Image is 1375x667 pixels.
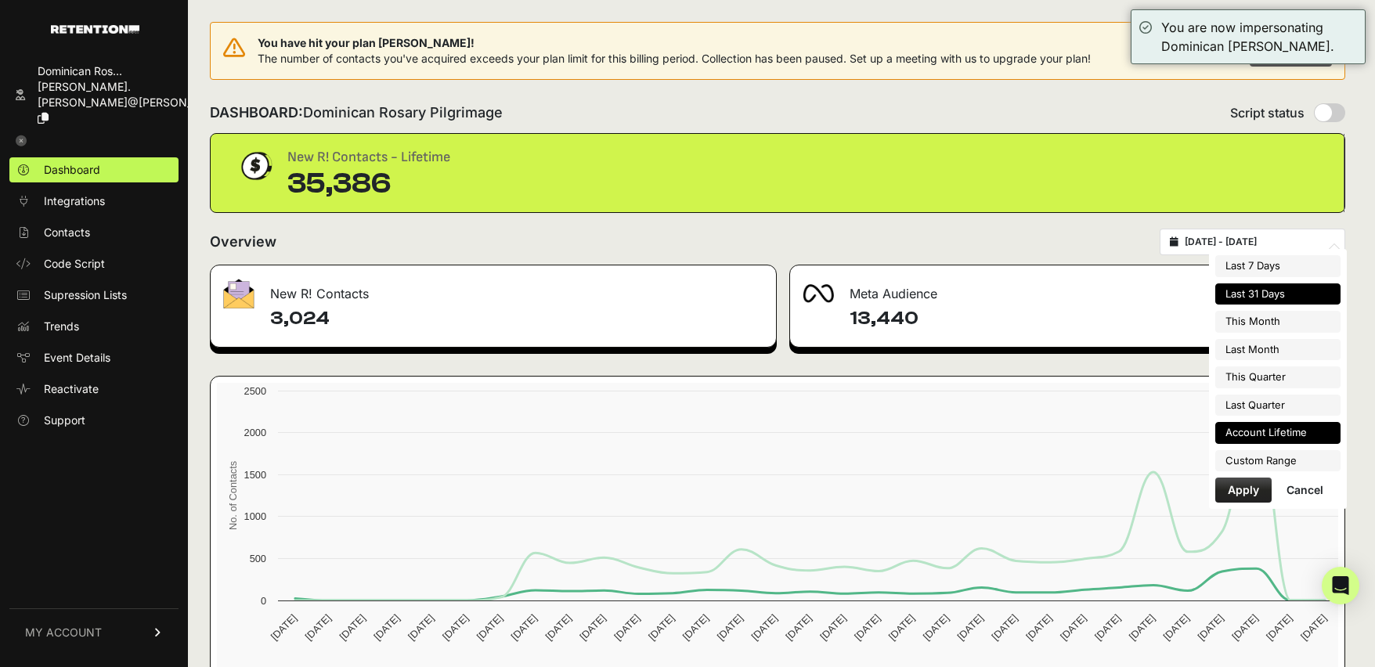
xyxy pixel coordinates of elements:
[244,385,266,397] text: 2500
[44,193,105,209] span: Integrations
[44,319,79,334] span: Trends
[51,25,139,34] img: Retention.com
[9,283,179,308] a: Supression Lists
[337,612,367,643] text: [DATE]
[1215,311,1341,333] li: This Month
[303,612,334,643] text: [DATE]
[9,377,179,402] a: Reactivate
[44,162,100,178] span: Dashboard
[9,408,179,433] a: Support
[44,287,127,303] span: Supression Lists
[1215,395,1341,416] li: Last Quarter
[790,265,1344,312] div: Meta Audience
[9,314,179,339] a: Trends
[223,279,254,308] img: fa-envelope-19ae18322b30453b285274b1b8af3d052b27d846a4fbe8435d1a52b978f639a2.png
[1215,366,1341,388] li: This Quarter
[1215,255,1341,277] li: Last 7 Days
[210,102,503,124] h2: DASHBOARD:
[1264,612,1294,643] text: [DATE]
[1215,450,1341,472] li: Custom Range
[1058,612,1088,643] text: [DATE]
[1215,283,1341,305] li: Last 31 Days
[1322,567,1359,604] div: Open Intercom Messenger
[1161,612,1192,643] text: [DATE]
[244,469,266,481] text: 1500
[749,612,780,643] text: [DATE]
[1023,612,1054,643] text: [DATE]
[509,612,540,643] text: [DATE]
[440,612,471,643] text: [DATE]
[44,225,90,240] span: Contacts
[646,612,677,643] text: [DATE]
[9,345,179,370] a: Event Details
[38,63,238,79] div: Dominican Ros...
[227,461,239,530] text: No. of Contacts
[287,168,450,200] div: 35,386
[886,612,917,643] text: [DATE]
[244,510,266,522] text: 1000
[9,59,179,131] a: Dominican Ros... [PERSON_NAME].[PERSON_NAME]@[PERSON_NAME]...
[44,256,105,272] span: Code Script
[989,612,1020,643] text: [DATE]
[44,413,85,428] span: Support
[850,306,1332,331] h4: 13,440
[852,612,882,643] text: [DATE]
[210,231,276,253] h2: Overview
[9,220,179,245] a: Contacts
[303,104,503,121] span: Dominican Rosary Pilgrimage
[1230,103,1305,122] span: Script status
[287,146,450,168] div: New R! Contacts - Lifetime
[258,35,1091,51] span: You have hit your plan [PERSON_NAME]!
[612,612,642,643] text: [DATE]
[680,612,711,643] text: [DATE]
[1298,612,1329,643] text: [DATE]
[406,612,436,643] text: [DATE]
[250,553,266,564] text: 500
[543,612,573,643] text: [DATE]
[9,251,179,276] a: Code Script
[1161,18,1357,56] div: You are now impersonating Dominican [PERSON_NAME].
[236,146,275,186] img: dollar-coin-05c43ed7efb7bc0c12610022525b4bbbb207c7efeef5aecc26f025e68dcafac9.png
[371,612,402,643] text: [DATE]
[955,612,986,643] text: [DATE]
[1215,422,1341,444] li: Account Lifetime
[44,381,99,397] span: Reactivate
[1128,37,1240,65] button: Remind me later
[261,595,266,607] text: 0
[803,284,834,303] img: fa-meta-2f981b61bb99beabf952f7030308934f19ce035c18b003e963880cc3fabeebb7.png
[1127,612,1157,643] text: [DATE]
[244,427,266,438] text: 2000
[1195,612,1225,643] text: [DATE]
[783,612,814,643] text: [DATE]
[577,612,608,643] text: [DATE]
[9,608,179,656] a: MY ACCOUNT
[1274,478,1336,503] button: Cancel
[38,80,238,109] span: [PERSON_NAME].[PERSON_NAME]@[PERSON_NAME]...
[258,52,1091,65] span: The number of contacts you've acquired exceeds your plan limit for this billing period. Collectio...
[1092,612,1123,643] text: [DATE]
[1215,478,1272,503] button: Apply
[1229,612,1260,643] text: [DATE]
[211,265,776,312] div: New R! Contacts
[9,189,179,214] a: Integrations
[817,612,848,643] text: [DATE]
[25,625,102,640] span: MY ACCOUNT
[1215,339,1341,361] li: Last Month
[270,306,763,331] h4: 3,024
[715,612,745,643] text: [DATE]
[9,157,179,182] a: Dashboard
[44,350,110,366] span: Event Details
[921,612,951,643] text: [DATE]
[475,612,505,643] text: [DATE]
[269,612,299,643] text: [DATE]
